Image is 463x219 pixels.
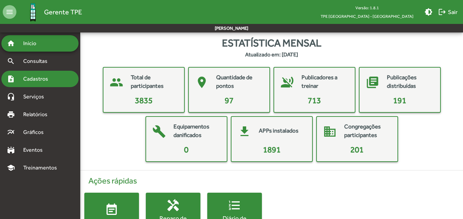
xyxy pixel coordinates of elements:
span: 1891 [263,145,281,154]
mat-icon: voice_over_off [277,72,297,93]
mat-card-title: Publicações distribuídas [387,73,433,91]
span: Serviços [19,93,53,101]
span: TPE [GEOGRAPHIC_DATA] - [GEOGRAPHIC_DATA] [315,12,419,20]
mat-card-title: Total de participantes [131,73,177,91]
mat-icon: search [7,57,15,65]
mat-icon: stadium [7,146,15,154]
span: Gráficos [19,128,53,136]
mat-icon: get_app [234,121,255,142]
span: 191 [393,96,406,105]
mat-icon: event_note [105,203,118,217]
span: Consultas [19,57,56,65]
span: Estatística mensal [222,35,321,51]
span: 0 [184,145,188,154]
mat-card-title: Publicadores a treinar [301,73,348,91]
mat-icon: logout [438,8,446,16]
span: Relatórios [19,110,56,119]
mat-icon: print [7,110,15,119]
span: Gerente TPE [44,6,82,17]
div: Versão: 1.8.1 [315,3,419,12]
mat-card-title: Equipamentos danificados [173,122,220,140]
mat-icon: school [7,164,15,172]
span: 97 [225,96,234,105]
span: 713 [308,96,321,105]
mat-icon: note_add [7,75,15,83]
mat-icon: build [149,121,169,142]
img: Logo [22,1,44,23]
mat-icon: menu [3,5,16,19]
h4: Ações rápidas [84,176,459,186]
mat-icon: handyman [166,199,180,212]
button: Sair [435,6,460,18]
span: Início [19,39,46,47]
mat-card-title: APPs instalados [259,126,298,135]
mat-icon: place [192,72,212,93]
span: Sair [438,6,458,18]
a: Gerente TPE [16,1,82,23]
mat-icon: format_list_numbered [228,199,241,212]
mat-icon: people [106,72,127,93]
span: 201 [350,145,364,154]
span: Eventos [19,146,52,154]
mat-icon: headset_mic [7,93,15,101]
span: Cadastros [19,75,57,83]
mat-icon: domain [320,121,340,142]
mat-card-title: Quantidade de pontos [216,73,263,91]
mat-card-title: Congregações participantes [344,122,391,140]
mat-icon: brightness_medium [424,8,433,16]
mat-icon: multiline_chart [7,128,15,136]
mat-icon: library_books [362,72,383,93]
span: Treinamentos [19,164,65,172]
mat-icon: home [7,39,15,47]
span: 3835 [135,96,153,105]
strong: Atualizado em: [DATE] [245,51,298,59]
